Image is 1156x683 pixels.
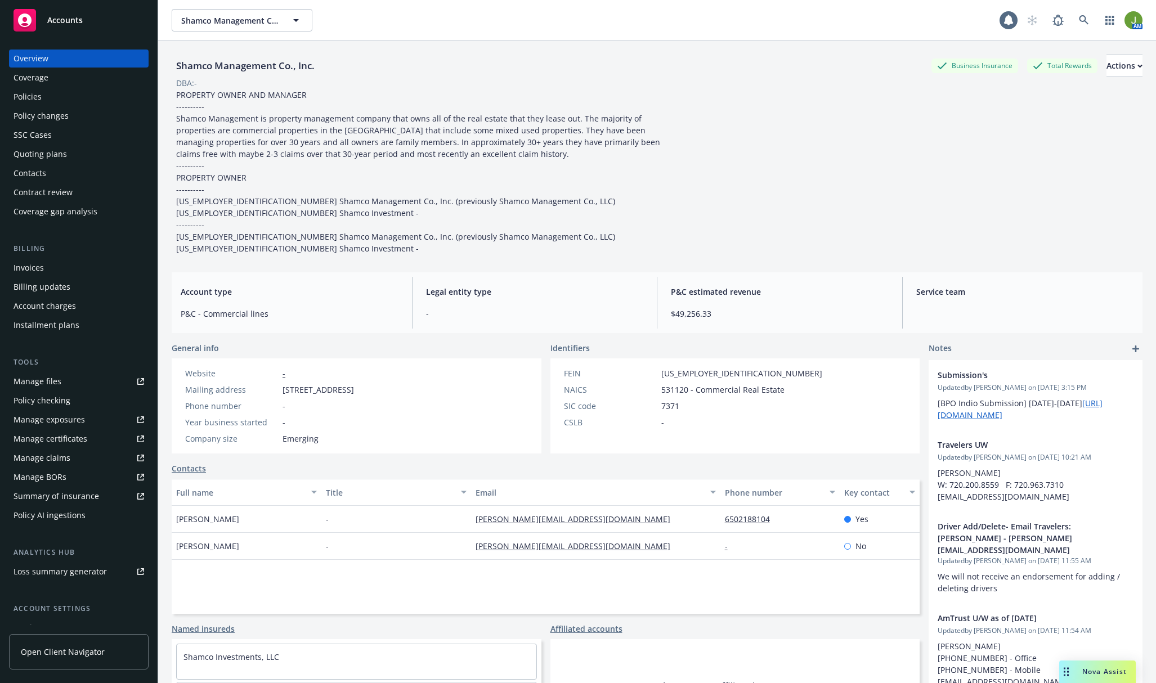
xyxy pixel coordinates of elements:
div: FEIN [564,367,657,379]
div: Website [185,367,278,379]
span: Accounts [47,16,83,25]
a: add [1129,342,1142,356]
button: Nova Assist [1059,660,1136,683]
span: - [661,416,664,428]
span: Emerging [283,433,319,444]
a: Affiliated accounts [550,623,622,635]
span: [US_EMPLOYER_IDENTIFICATION_NUMBER] [661,367,822,379]
span: [PERSON_NAME] [176,540,239,552]
div: Email [476,487,704,498]
div: Full name [176,487,304,498]
span: Service team [916,286,1134,298]
div: Manage exposures [14,411,85,429]
div: Summary of insurance [14,487,99,505]
a: - [725,541,737,551]
span: Submission's [938,369,1104,381]
div: Account settings [9,603,149,614]
div: Invoices [14,259,44,277]
div: Shamco Management Co., Inc. [172,59,319,73]
a: Shamco Investments, LLC [183,651,279,662]
span: Manage exposures [9,411,149,429]
button: Email [471,479,720,506]
a: Installment plans [9,316,149,334]
div: DBA: - [176,77,197,89]
a: - [283,368,285,379]
span: PROPERTY OWNER AND MANAGER ---------- Shamco Management is property management company that owns ... [176,89,662,254]
p: [PERSON_NAME] W: 720.200.8559 F: 720.963.7310 [EMAIL_ADDRESS][DOMAIN_NAME] [938,467,1133,502]
span: Account type [181,286,398,298]
a: Quoting plans [9,145,149,163]
div: Contacts [14,164,46,182]
div: Billing [9,243,149,254]
div: Contract review [14,183,73,201]
span: Yes [855,513,868,525]
a: Contacts [9,164,149,182]
a: Loss summary generator [9,563,149,581]
a: Billing updates [9,278,149,296]
span: We will not receive an endorsement for adding / deleting drivers [938,571,1122,594]
div: Drag to move [1059,660,1073,683]
span: Legal entity type [426,286,644,298]
span: Identifiers [550,342,590,354]
button: Key contact [840,479,920,506]
span: Updated by [PERSON_NAME] on [DATE] 10:21 AM [938,452,1133,462]
div: Tools [9,357,149,368]
a: [PERSON_NAME][EMAIL_ADDRESS][DOMAIN_NAME] [476,541,679,551]
button: Full name [172,479,321,506]
button: Phone number [720,479,840,506]
div: Policy AI ingestions [14,506,86,524]
a: Report a Bug [1047,9,1069,32]
div: Travelers UWUpdatedby [PERSON_NAME] on [DATE] 10:21 AM[PERSON_NAME] W: 720.200.8559 F: 720.963.73... [929,430,1142,511]
div: Manage files [14,372,61,390]
p: [BPO Indio Submission] [DATE]-[DATE] [938,397,1133,421]
div: Billing updates [14,278,70,296]
div: SSC Cases [14,126,52,144]
span: - [326,540,329,552]
div: Policy checking [14,392,70,410]
div: Phone number [185,400,278,412]
span: [STREET_ADDRESS] [283,384,354,396]
span: Travelers UW [938,439,1104,451]
div: Total Rewards [1027,59,1097,73]
div: Manage claims [14,449,70,467]
a: 6502188104 [725,514,779,524]
div: NAICS [564,384,657,396]
div: Quoting plans [14,145,67,163]
div: Policies [14,88,42,106]
a: Manage claims [9,449,149,467]
div: SIC code [564,400,657,412]
a: Coverage gap analysis [9,203,149,221]
a: Policy changes [9,107,149,125]
span: General info [172,342,219,354]
div: Title [326,487,454,498]
a: [PERSON_NAME][EMAIL_ADDRESS][DOMAIN_NAME] [476,514,679,524]
a: Contract review [9,183,149,201]
div: Policy changes [14,107,69,125]
div: Overview [14,50,48,68]
span: No [855,540,866,552]
a: Named insureds [172,623,235,635]
a: Policy checking [9,392,149,410]
div: Business Insurance [931,59,1018,73]
span: - [426,308,644,320]
a: Overview [9,50,149,68]
span: Nova Assist [1082,667,1127,676]
div: Mailing address [185,384,278,396]
div: Phone number [725,487,823,498]
div: Loss summary generator [14,563,107,581]
div: Installment plans [14,316,79,334]
span: Notes [929,342,952,356]
div: Submission'sUpdatedby [PERSON_NAME] on [DATE] 3:15 PM[BPO Indio Submission] [DATE]-[DATE][URL][DO... [929,360,1142,430]
a: Service team [9,619,149,637]
div: Analytics hub [9,547,149,558]
a: Invoices [9,259,149,277]
div: Company size [185,433,278,444]
span: $49,256.33 [671,308,889,320]
a: SSC Cases [9,126,149,144]
span: Driver Add/Delete- Email Travelers: [PERSON_NAME] - [PERSON_NAME][EMAIL_ADDRESS][DOMAIN_NAME] [938,520,1104,556]
div: Service team [14,619,62,637]
a: Search [1073,9,1095,32]
span: - [283,416,285,428]
span: AmTrust U/W as of [DATE] [938,612,1104,624]
a: Account charges [9,297,149,315]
